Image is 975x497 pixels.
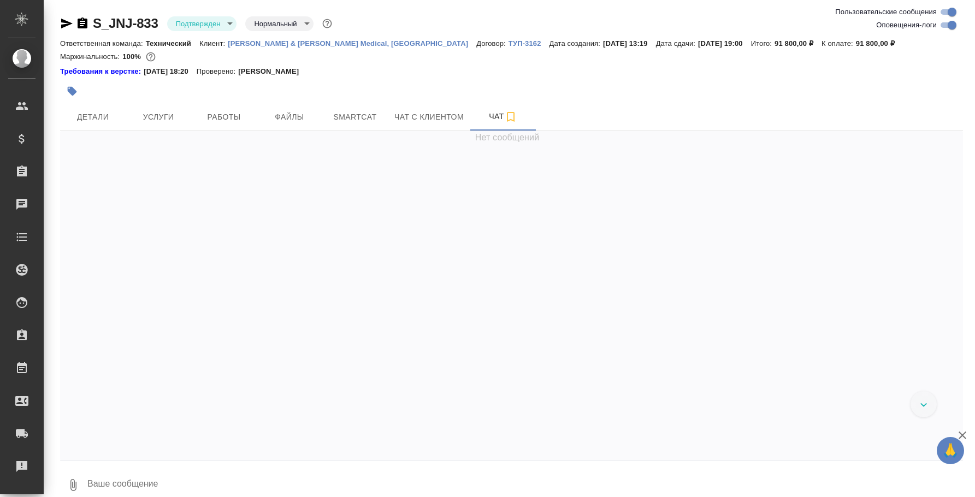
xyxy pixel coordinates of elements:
p: [PERSON_NAME] & [PERSON_NAME] Medical, [GEOGRAPHIC_DATA] [228,39,476,48]
div: Подтвержден [167,16,237,31]
span: Файлы [263,110,316,124]
p: 100% [122,52,144,61]
span: Детали [67,110,119,124]
span: Чат [477,110,529,123]
button: 0.00 RUB; [144,50,158,64]
span: Smartcat [329,110,381,124]
a: Требования к верстке: [60,66,144,77]
p: [DATE] 18:20 [144,66,197,77]
p: Договор: [476,39,509,48]
span: Нет сообщений [475,131,540,144]
p: [DATE] 13:19 [603,39,656,48]
p: Дата сдачи: [656,39,698,48]
button: Нормальный [251,19,300,28]
span: Чат с клиентом [394,110,464,124]
p: [DATE] 19:00 [698,39,751,48]
div: Нажми, чтобы открыть папку с инструкцией [60,66,144,77]
p: Итого: [751,39,775,48]
span: Работы [198,110,250,124]
p: 91 800,00 ₽ [775,39,822,48]
p: Дата создания: [549,39,603,48]
p: К оплате: [822,39,856,48]
a: [PERSON_NAME] & [PERSON_NAME] Medical, [GEOGRAPHIC_DATA] [228,38,476,48]
span: Пользовательские сообщения [835,7,937,17]
button: Доп статусы указывают на важность/срочность заказа [320,16,334,31]
button: Скопировать ссылку для ЯМессенджера [60,17,73,30]
a: ТУП-3162 [509,38,549,48]
button: Добавить тэг [60,79,84,103]
p: ТУП-3162 [509,39,549,48]
p: Ответственная команда: [60,39,146,48]
p: 91 800,00 ₽ [856,39,903,48]
button: Подтвержден [173,19,224,28]
a: S_JNJ-833 [93,16,158,31]
span: 🙏 [941,439,960,462]
p: Маржинальность: [60,52,122,61]
p: Проверено: [197,66,239,77]
p: [PERSON_NAME] [238,66,307,77]
span: Оповещения-логи [876,20,937,31]
p: Технический [146,39,199,48]
span: Услуги [132,110,185,124]
div: Подтвержден [245,16,313,31]
button: Скопировать ссылку [76,17,89,30]
button: 🙏 [937,437,964,464]
p: Клиент: [199,39,228,48]
svg: Подписаться [504,110,517,123]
